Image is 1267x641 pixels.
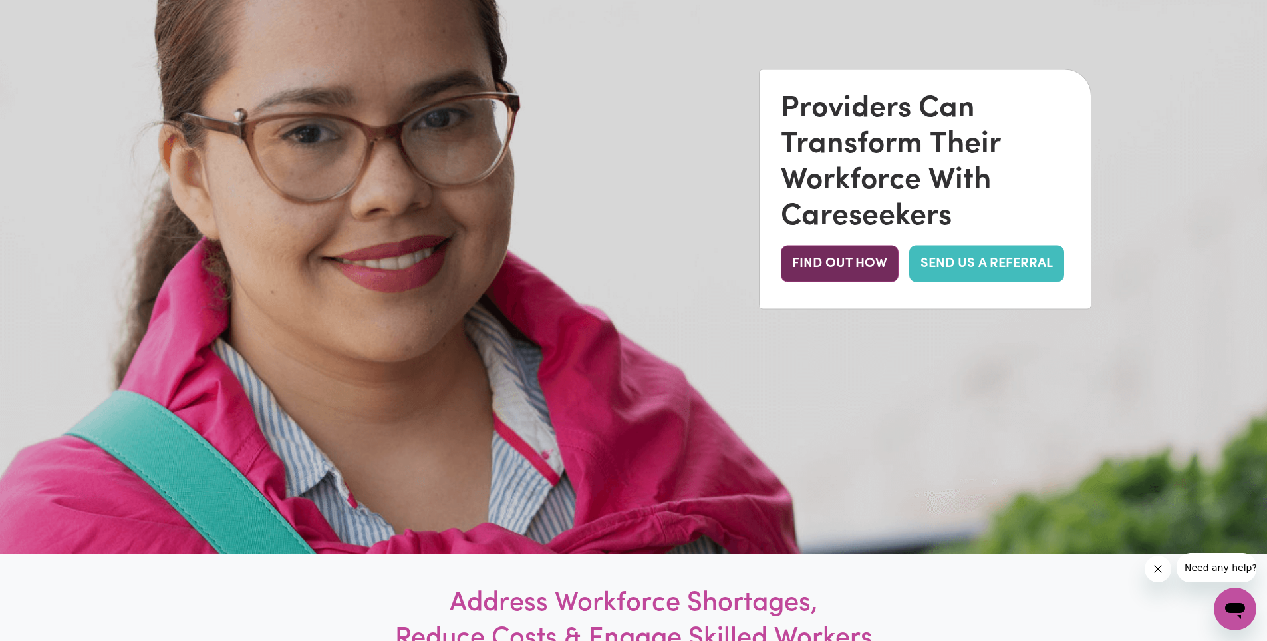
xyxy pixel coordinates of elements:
iframe: Message from company [1177,553,1256,582]
iframe: Close message [1145,556,1171,582]
a: SEND US A REFERRAL [909,246,1064,282]
iframe: Button to launch messaging window [1214,588,1256,630]
button: FIND OUT HOW [781,246,899,282]
span: Need any help? [8,9,80,20]
div: Providers Can Transform Their Workforce With Careseekers [781,91,1069,235]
